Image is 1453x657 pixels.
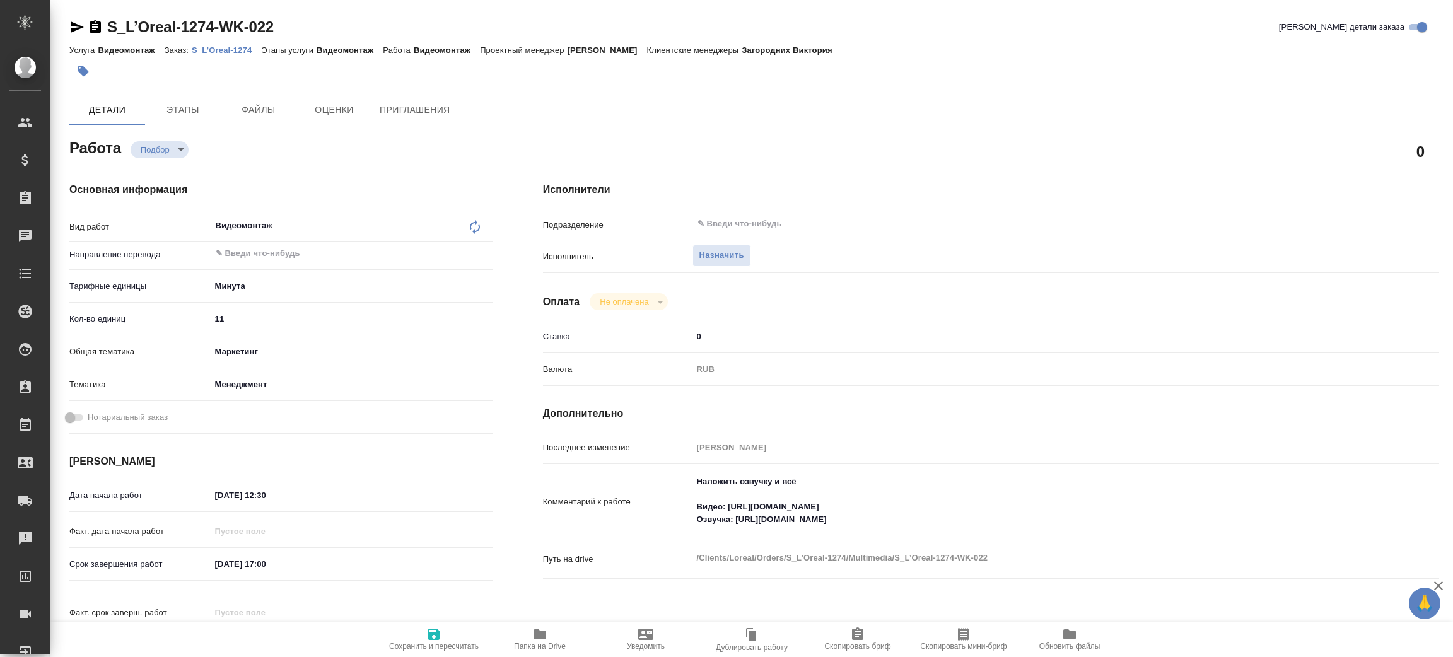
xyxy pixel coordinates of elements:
button: Дублировать работу [699,622,805,657]
p: Вид работ [69,221,211,233]
h4: Исполнители [543,182,1439,197]
button: Уведомить [593,622,699,657]
input: ✎ Введи что-нибудь [214,246,446,261]
p: Работа [383,45,414,55]
p: Валюта [543,363,692,376]
p: Проектный менеджер [480,45,567,55]
input: Пустое поле [211,603,321,622]
span: Этапы [153,102,213,118]
p: Загородних Виктория [742,45,841,55]
p: Факт. дата начала работ [69,525,211,538]
p: Направление перевода [69,248,211,261]
div: Маркетинг [211,341,493,363]
p: Последнее изменение [543,441,692,454]
p: Срок завершения работ [69,558,211,571]
input: ✎ Введи что-нибудь [211,555,321,573]
p: S_L’Oreal-1274 [192,45,261,55]
p: Услуга [69,45,98,55]
p: Общая тематика [69,346,211,358]
span: [PERSON_NAME] детали заказа [1279,21,1404,33]
div: Менеджмент [211,374,493,395]
h4: Дополнительно [543,406,1439,421]
span: Дублировать работу [716,643,788,652]
h4: Основная информация [69,182,493,197]
p: Тарифные единицы [69,280,211,293]
p: Ставка [543,330,692,343]
button: Open [1358,223,1360,225]
div: Подбор [590,293,667,310]
span: Назначить [699,248,744,263]
p: Видеомонтаж [317,45,383,55]
p: Клиентские менеджеры [646,45,742,55]
textarea: /Clients/Loreal/Orders/S_L’Oreal-1274/Multimedia/S_L’Oreal-1274-WK-022 [692,547,1365,569]
button: Назначить [692,245,751,267]
p: Тематика [69,378,211,391]
h4: Оплата [543,294,580,310]
input: ✎ Введи что-нибудь [692,327,1365,346]
button: 🙏 [1409,588,1440,619]
button: Добавить тэг [69,57,97,85]
span: Приглашения [380,102,450,118]
button: Подбор [137,144,173,155]
p: Кол-во единиц [69,313,211,325]
textarea: Наложить озвучку и всё Видео: [URL][DOMAIN_NAME] Озвучка: [URL][DOMAIN_NAME] [692,471,1365,530]
input: Пустое поле [211,522,321,540]
span: Детали [77,102,137,118]
h2: Работа [69,136,121,158]
p: Подразделение [543,219,692,231]
button: Скопировать ссылку для ЯМессенджера [69,20,85,35]
a: S_L’Oreal-1274-WK-022 [107,18,274,35]
p: Этапы услуги [261,45,317,55]
button: Папка на Drive [487,622,593,657]
p: Исполнитель [543,250,692,263]
div: RUB [692,359,1365,380]
div: Подбор [131,141,189,158]
button: Скопировать мини-бриф [911,622,1017,657]
p: Заказ: [165,45,192,55]
p: Дата начала работ [69,489,211,502]
button: Сохранить и пересчитать [381,622,487,657]
button: Обновить файлы [1017,622,1123,657]
span: Сохранить и пересчитать [389,642,479,651]
button: Скопировать ссылку [88,20,103,35]
p: [PERSON_NAME] [568,45,647,55]
input: ✎ Введи что-нибудь [696,216,1319,231]
h2: 0 [1416,141,1425,162]
p: Путь на drive [543,553,692,566]
p: Комментарий к работе [543,496,692,508]
span: Файлы [228,102,289,118]
span: Папка на Drive [514,642,566,651]
div: Минута [211,276,493,297]
input: ✎ Введи что-нибудь [211,310,493,328]
p: Факт. срок заверш. работ [69,607,211,619]
span: Скопировать бриф [824,642,890,651]
span: Оценки [304,102,365,118]
button: Open [486,252,488,255]
span: Обновить файлы [1039,642,1100,651]
span: Уведомить [627,642,665,651]
p: Видеомонтаж [98,45,164,55]
span: 🙏 [1414,590,1435,617]
h4: [PERSON_NAME] [69,454,493,469]
a: S_L’Oreal-1274 [192,44,261,55]
span: Скопировать мини-бриф [920,642,1007,651]
p: Видеомонтаж [414,45,480,55]
button: Не оплачена [596,296,652,307]
input: ✎ Введи что-нибудь [211,486,321,504]
input: Пустое поле [692,438,1365,456]
button: Скопировать бриф [805,622,911,657]
span: Нотариальный заказ [88,411,168,424]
